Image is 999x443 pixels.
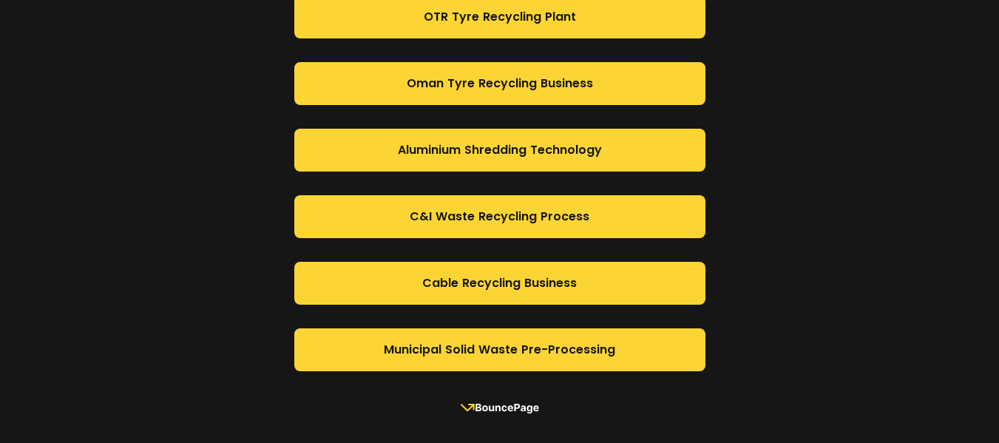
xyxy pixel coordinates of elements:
a: Aluminium Shredding Technology [294,129,705,172]
a: C&I Waste Recycling Process [294,195,705,238]
a: Municipal Solid Waste Pre-Processing [294,328,705,371]
a: Oman Tyre Recycling Business [294,62,705,105]
a: Cable Recycling Business [294,262,705,305]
